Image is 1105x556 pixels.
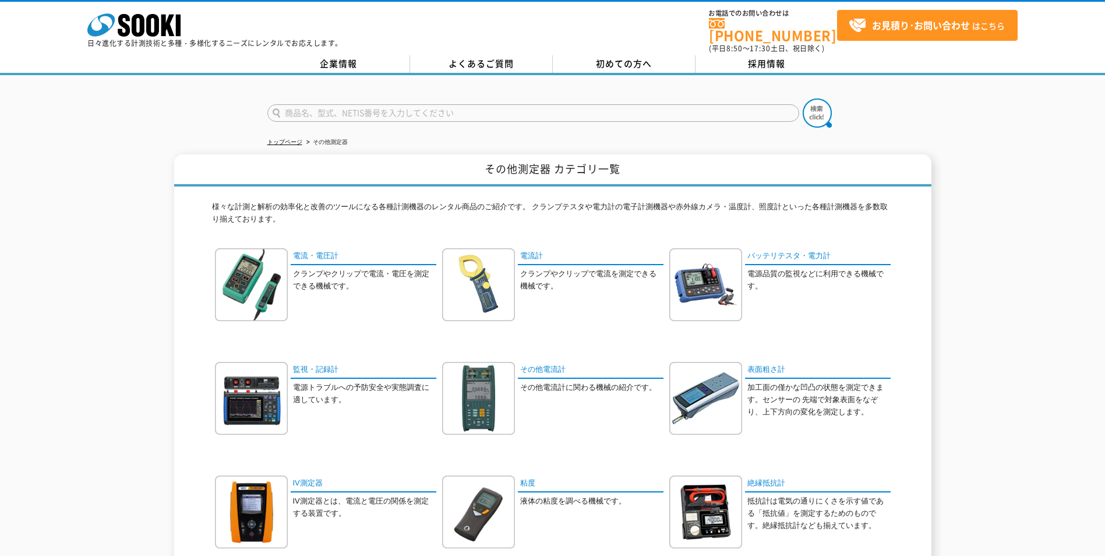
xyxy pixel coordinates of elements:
a: 企業情報 [267,55,410,73]
p: IV測定器とは、電流と電圧の関係を測定する装置です。 [293,495,436,520]
img: IV測定器 [215,476,288,548]
a: 電流・電圧計 [291,248,436,265]
a: 粘度 [518,476,663,492]
a: [PHONE_NUMBER] [709,18,837,42]
a: トップページ [267,139,302,145]
span: 17:30 [750,43,771,54]
a: 電流計 [518,248,663,265]
strong: お見積り･お問い合わせ [872,18,970,32]
p: 電源トラブルへの予防安全や実態調査に適しています。 [293,382,436,406]
img: 電流計 [442,248,515,321]
li: その他測定器 [304,136,348,149]
p: クランプやクリップで電流を測定できる機械です。 [520,268,663,293]
p: 液体の粘度を調べる機械です。 [520,495,663,508]
p: その他電流計に関わる機械の紹介です。 [520,382,663,394]
img: 粘度 [442,476,515,548]
p: 抵抗計は電気の通りにくさを示す値である「抵抗値」を測定するためのものです。絶縁抵抗計なども揃えています。 [747,495,891,532]
a: 採用情報 [696,55,838,73]
span: はこちら [849,17,1005,34]
span: 8:50 [726,43,743,54]
a: 初めての方へ [553,55,696,73]
span: お電話でのお問い合わせは [709,10,837,17]
img: btn_search.png [803,98,832,128]
h1: その他測定器 カテゴリ一覧 [174,154,931,186]
a: その他電流計 [518,362,663,379]
p: 様々な計測と解析の効率化と改善のツールになる各種計測機器のレンタル商品のご紹介です。 クランプテスタや電力計の電子計測機器や赤外線カメラ・温度計、照度計といった各種計測機器を多数取り揃えております。 [212,201,894,231]
a: バッテリテスタ・電力計 [745,248,891,265]
a: 表面粗さ計 [745,362,891,379]
p: 日々進化する計測技術と多種・多様化するニーズにレンタルでお応えします。 [87,40,343,47]
a: 監視・記録計 [291,362,436,379]
span: 初めての方へ [596,57,652,70]
input: 商品名、型式、NETIS番号を入力してください [267,104,799,122]
p: 電源品質の監視などに利用できる機械です。 [747,268,891,293]
a: 絶縁抵抗計 [745,476,891,492]
img: 絶縁抵抗計 [669,476,742,548]
img: 電流・電圧計 [215,248,288,321]
a: よくあるご質問 [410,55,553,73]
p: クランプやクリップで電流・電圧を測定できる機械です。 [293,268,436,293]
img: 表面粗さ計 [669,362,742,435]
img: 監視・記録計 [215,362,288,435]
p: 加工面の僅かな凹凸の状態を測定できます。センサーの 先端で対象表面をなぞり、上下方向の変化を測定します。 [747,382,891,418]
span: (平日 ～ 土日、祝日除く) [709,43,824,54]
img: その他電流計 [442,362,515,435]
a: IV測定器 [291,476,436,492]
a: お見積り･お問い合わせはこちら [837,10,1018,41]
img: バッテリテスタ・電力計 [669,248,742,321]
